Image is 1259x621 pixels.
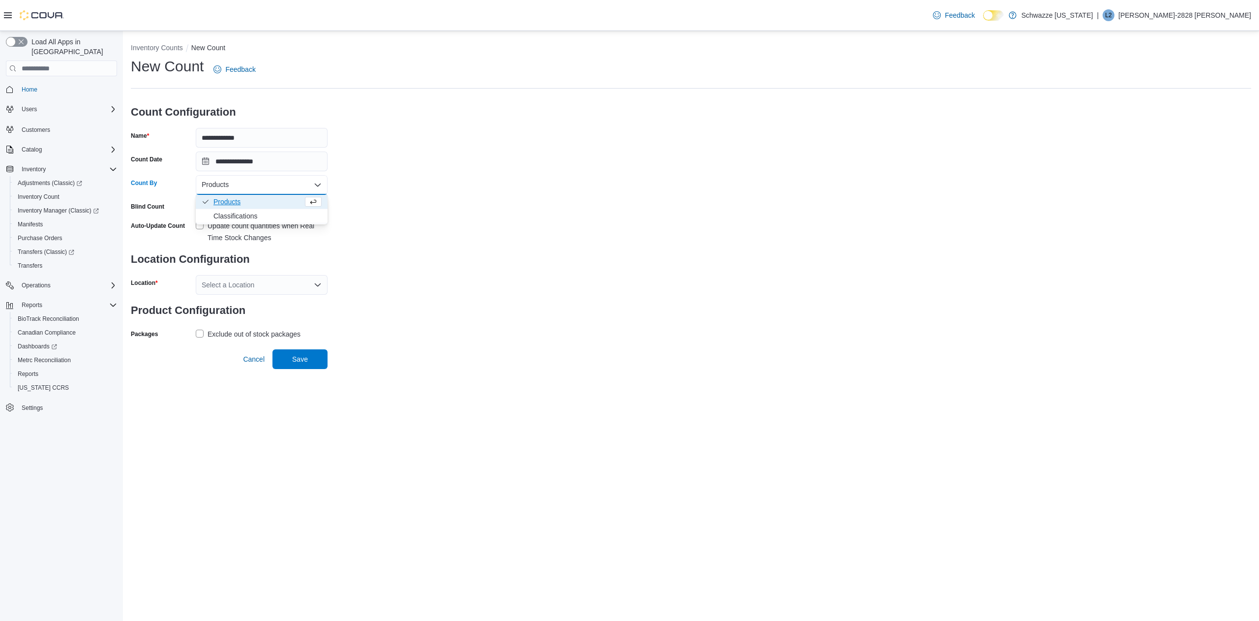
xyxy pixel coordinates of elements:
[18,402,117,414] span: Settings
[18,163,50,175] button: Inventory
[10,217,121,231] button: Manifests
[18,144,117,155] span: Catalog
[14,260,46,272] a: Transfers
[14,382,117,394] span: Washington CCRS
[18,342,57,350] span: Dashboards
[196,195,328,223] div: Choose from the following options
[1097,9,1099,21] p: |
[131,57,204,76] h1: New Count
[272,349,328,369] button: Save
[314,281,322,289] button: Open list of options
[314,181,322,189] button: Close list of options
[131,330,158,338] label: Packages
[14,246,78,258] a: Transfers (Classic)
[18,248,74,256] span: Transfers (Classic)
[14,327,80,339] a: Canadian Compliance
[22,281,51,289] span: Operations
[18,262,42,270] span: Transfers
[2,279,121,292] button: Operations
[2,82,121,96] button: Home
[10,312,121,326] button: BioTrack Reconciliation
[14,368,42,380] a: Reports
[14,246,117,258] span: Transfers (Classic)
[18,179,82,187] span: Adjustments (Classic)
[14,191,117,203] span: Inventory Count
[2,401,121,415] button: Settings
[196,152,328,171] input: Press the down key to open a popover containing a calendar.
[131,96,328,128] h3: Count Configuration
[28,37,117,57] span: Load All Apps in [GEOGRAPHIC_DATA]
[14,218,47,230] a: Manifests
[22,165,46,173] span: Inventory
[18,370,38,378] span: Reports
[22,404,43,412] span: Settings
[131,155,162,163] label: Count Date
[22,126,50,134] span: Customers
[14,191,63,203] a: Inventory Count
[2,298,121,312] button: Reports
[14,205,103,217] a: Inventory Manager (Classic)
[196,209,328,223] button: Classifications
[14,368,117,380] span: Reports
[14,177,117,189] span: Adjustments (Classic)
[14,177,86,189] a: Adjustments (Classic)
[22,86,37,93] span: Home
[14,327,117,339] span: Canadian Compliance
[18,207,99,215] span: Inventory Manager (Classic)
[18,384,69,392] span: [US_STATE] CCRS
[213,211,322,221] span: Classifications
[18,299,46,311] button: Reports
[10,367,121,381] button: Reports
[14,232,66,244] a: Purchase Orders
[243,354,265,364] span: Cancel
[18,279,117,291] span: Operations
[983,10,1004,21] input: Dark Mode
[18,103,41,115] button: Users
[22,105,37,113] span: Users
[14,313,117,325] span: BioTrack Reconciliation
[208,328,300,340] div: Exclude out of stock packages
[292,354,308,364] span: Save
[14,218,117,230] span: Manifests
[18,84,41,95] a: Home
[18,163,117,175] span: Inventory
[196,195,328,209] button: Products
[191,44,225,52] button: New Count
[10,190,121,204] button: Inventory Count
[18,123,117,135] span: Customers
[14,354,75,366] a: Metrc Reconciliation
[2,162,121,176] button: Inventory
[14,341,117,352] span: Dashboards
[18,220,43,228] span: Manifests
[18,234,62,242] span: Purchase Orders
[14,232,117,244] span: Purchase Orders
[945,10,975,20] span: Feedback
[18,315,79,323] span: BioTrack Reconciliation
[929,5,979,25] a: Feedback
[14,354,117,366] span: Metrc Reconciliation
[18,103,117,115] span: Users
[14,341,61,352] a: Dashboards
[131,222,185,230] label: Auto-Update Count
[10,204,121,217] a: Inventory Manager (Classic)
[18,329,76,337] span: Canadian Compliance
[131,179,157,187] label: Count By
[6,78,117,440] nav: Complex example
[10,176,121,190] a: Adjustments (Classic)
[18,124,54,136] a: Customers
[14,260,117,272] span: Transfers
[131,279,158,287] label: Location
[131,295,328,326] h3: Product Configuration
[22,301,42,309] span: Reports
[14,205,117,217] span: Inventory Manager (Classic)
[18,144,46,155] button: Catalog
[131,132,149,140] label: Name
[131,43,1251,55] nav: An example of EuiBreadcrumbs
[210,60,259,79] a: Feedback
[22,146,42,154] span: Catalog
[131,203,164,211] div: Blind Count
[225,64,255,74] span: Feedback
[18,193,60,201] span: Inventory Count
[18,402,47,414] a: Settings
